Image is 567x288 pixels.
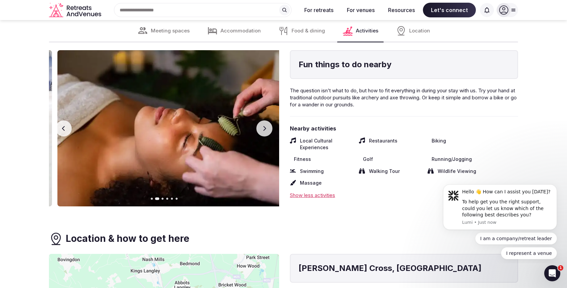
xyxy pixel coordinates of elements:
span: Swimming [300,168,324,175]
div: Show less activities [290,192,518,199]
h4: [PERSON_NAME] Cross, [GEOGRAPHIC_DATA] [299,263,509,274]
span: Running/Jogging [432,156,472,163]
span: Meeting spaces [151,27,190,34]
span: Local Cultural Experiences [300,137,354,151]
button: Go to slide 6 [176,198,178,200]
span: Fitness [294,156,311,163]
span: Massage [300,180,322,186]
h3: Location & how to get here [66,232,189,245]
span: Biking [432,137,446,151]
span: The question isn’t what to do, but how to fit everything in during your stay with us. Try your ha... [290,87,517,108]
span: Location [409,27,430,34]
span: Let's connect [423,3,476,17]
button: Go to slide 3 [162,198,164,200]
h4: Fun things to do nearby [299,59,509,70]
svg: Retreats and Venues company logo [49,3,103,18]
span: Food & dining [292,27,325,34]
button: Go to slide 1 [151,198,153,200]
span: Accommodation [220,27,261,34]
button: Go to slide 4 [166,198,168,200]
span: Activities [356,27,378,34]
button: Resources [383,3,420,17]
span: Nearby activities [290,125,518,132]
iframe: Intercom live chat [544,265,560,281]
span: Golf [363,156,373,163]
button: Go to slide 2 [155,197,159,200]
a: Visit the homepage [49,3,103,18]
span: Restaurants [369,137,397,151]
button: Go to slide 5 [171,198,173,200]
span: 1 [558,265,563,271]
button: For retreats [299,3,339,17]
iframe: Intercom notifications message [433,178,567,263]
span: Walking Tour [369,168,400,175]
img: Gallery image 2 [57,50,288,206]
span: Wildlife Viewing [438,168,476,175]
button: For venues [341,3,380,17]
